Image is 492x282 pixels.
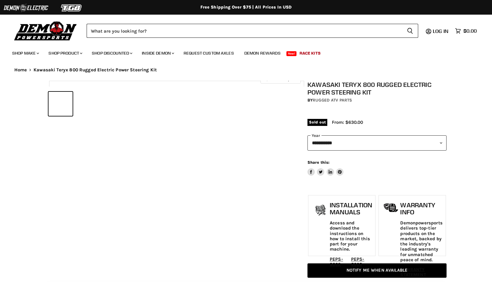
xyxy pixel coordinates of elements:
a: Request Custom Axles [179,47,239,59]
a: Shop Product [44,47,86,59]
img: Demon Electric Logo 2 [3,2,49,14]
button: IMAGE thumbnail [48,92,73,116]
img: TGB Logo 2 [49,2,95,14]
button: Search [402,24,418,38]
img: warranty-icon.png [383,203,399,212]
a: Shop Make [8,47,43,59]
aside: Share this: [307,160,344,176]
h1: Installation Manuals [330,202,372,216]
a: Log in [430,28,452,34]
span: Share this: [307,160,329,165]
div: by [307,97,447,104]
span: New! [286,51,297,56]
a: Race Kits [295,47,325,59]
img: Demon Powersports [12,20,79,41]
h1: Warranty Info [400,202,442,216]
span: From: $630.00 [332,120,363,125]
h1: Kawasaki Teryx 800 Rugged Electric Power Steering Kit [307,81,447,96]
a: $0.00 [452,27,480,35]
a: Inside Demon [137,47,178,59]
a: WARRANTY STATEMENT [400,267,426,277]
div: Free Shipping Over $75 | All Prices In USD [2,5,490,10]
form: Product [87,24,418,38]
nav: Breadcrumbs [2,67,490,73]
span: Log in [433,28,448,34]
a: Shop Discounted [87,47,136,59]
a: PEPS-5005 [351,256,365,267]
select: year [307,135,447,150]
a: Rugged ATV Parts [313,98,352,103]
span: Click to expand [264,77,297,81]
input: Search [87,24,402,38]
a: Home [14,67,27,73]
span: $0.00 [463,28,477,34]
a: Notify Me When Available [307,263,447,278]
span: Kawasaki Teryx 800 Rugged Electric Power Steering Kit [34,67,157,73]
img: install_manual-icon.png [313,203,328,218]
span: Sold out [307,119,327,126]
a: Demon Rewards [240,47,285,59]
p: Access and download the instructions on how to install this part for your machine. [330,220,372,252]
a: PEPS-3002 [330,256,343,267]
p: Demonpowersports delivers top-tier products on the market, backed by the industry's leading warra... [400,220,442,262]
ul: Main menu [8,45,475,59]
